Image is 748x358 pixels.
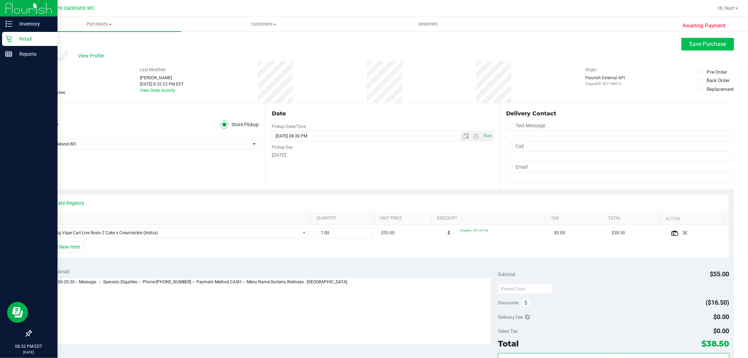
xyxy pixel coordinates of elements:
p: Inventory [12,20,54,28]
span: Save Purchase [689,41,726,47]
a: Unit Price [380,216,429,221]
div: Pre-Order [707,68,727,75]
label: Pickup Day [272,144,293,150]
input: Format: (999) 999-9999 [506,151,734,162]
label: Store Pickup [221,121,259,129]
input: 1.00 [318,228,372,238]
p: Original ID: 327148212 [585,81,625,86]
a: Discount [437,216,543,221]
a: Purchases [17,17,181,32]
inline-svg: Inventory [5,20,12,27]
label: Email [506,162,528,172]
inline-svg: Retail [5,35,12,42]
span: Deliveries [409,21,447,27]
p: 08:32 PM EDT [3,343,54,350]
span: Open the date view [460,133,472,139]
a: SKU [41,216,308,221]
div: Back Order [707,77,730,84]
button: + Add New Item [41,241,85,253]
div: Date [272,109,493,118]
inline-svg: Reports [5,50,12,58]
label: Text Message [506,121,546,131]
div: Replacement [707,86,734,93]
span: $0.00 [714,313,729,320]
a: Customers [181,17,346,32]
span: $38.50 [702,339,729,349]
span: $55.00 [710,270,729,278]
span: Discounts [498,296,519,309]
a: Deliveries [346,17,510,32]
label: Call [506,141,524,151]
span: ($16.50) [706,299,729,306]
span: Customers [182,21,345,27]
span: Hi, Naz! [718,5,735,11]
span: $55.00 [381,230,395,236]
span: 30galileo: 30% off line [460,229,488,232]
div: Location [31,109,259,118]
div: Delivery Contact [506,109,734,118]
span: View Profile [78,52,106,60]
input: Promo Code [498,284,552,294]
p: Reports [12,50,54,58]
div: [DATE] 8:32:25 PM EDT [140,81,184,87]
p: [DATE] [3,350,54,355]
span: GL 0.5g Vape Cart Live Rosin Z Cake x Creamsickle (Indica) [41,228,300,238]
span: Delivery Fee [498,314,523,320]
p: Retail [12,35,54,43]
span: $0.00 [714,327,729,335]
label: Pickup Date/Time [272,123,306,130]
i: Edit Delivery Fee [526,315,531,319]
span: NO DATA FOUND [40,228,309,238]
span: $38.50 [612,230,625,236]
div: [DATE] [272,151,493,159]
span: select [250,139,258,149]
span: Miami Dadeland WC [48,5,95,11]
a: Quantity [317,216,372,221]
span: Miami Dadeland WC [31,139,250,149]
span: Awaiting Payment [682,22,726,30]
a: View State Registry [42,200,85,207]
span: Purchases [17,21,181,27]
span: Set Current date [481,131,493,141]
label: Last Modified [140,67,166,73]
div: [PERSON_NAME] [140,75,184,81]
div: Flourish External API [585,75,625,86]
span: Open the time view [470,133,482,139]
a: Total [608,216,657,221]
iframe: Resource center [7,302,28,323]
input: Format: (999) 999-9999 [506,131,734,141]
span: $0.00 [554,230,565,236]
span: Subtotal [498,271,515,277]
button: Save Purchase [681,38,734,50]
span: Total [498,339,519,349]
a: Tax [551,216,600,221]
a: View Order Activity [140,88,175,93]
span: Sales Tax [498,328,518,334]
th: Action [660,212,723,225]
label: Origin [585,67,597,73]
